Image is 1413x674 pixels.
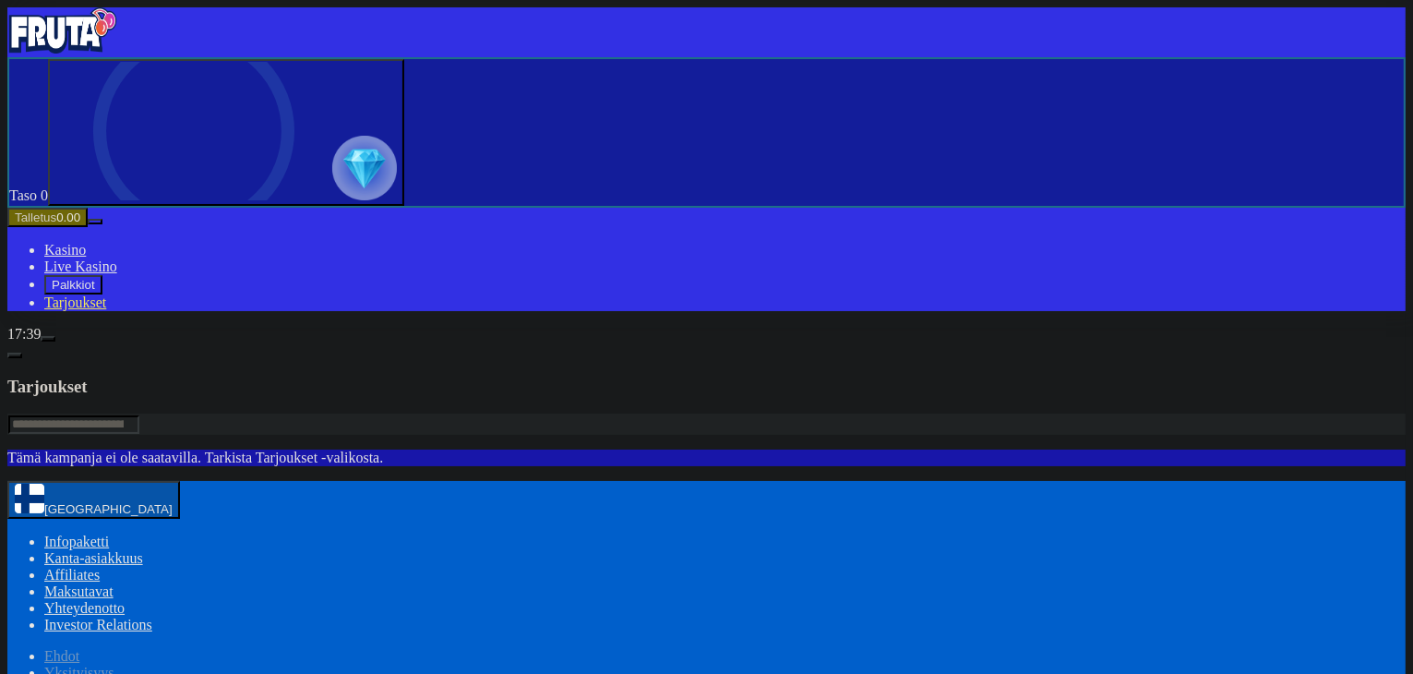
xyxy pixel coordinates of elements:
[7,481,180,519] button: [GEOGRAPHIC_DATA]
[44,648,79,664] a: Ehdot
[56,211,80,224] span: 0.00
[7,353,22,358] button: chevron-left icon
[44,275,102,295] button: Palkkiot
[44,550,143,566] a: Kanta-asiakkuus
[44,600,125,616] a: Yhteydenotto
[44,242,86,258] a: Kasino
[44,534,109,549] a: Infopaketti
[7,242,1406,311] nav: Main menu
[7,377,1406,397] h3: Tarjoukset
[7,208,88,227] button: Talletusplus icon0.00
[44,259,117,274] a: Live Kasino
[44,295,106,310] a: Tarjoukset
[44,584,114,599] a: Maksutavat
[44,567,100,583] a: Affiliates
[15,484,44,513] img: Finland flag
[9,187,48,203] span: Taso 0
[332,136,397,200] img: reward progress
[52,278,95,292] span: Palkkiot
[7,450,1406,466] p: Tämä kampanja ei ole saatavilla. Tarkista Tarjoukset -valikosta.
[44,617,152,632] a: Investor Relations
[7,7,1406,311] nav: Primary
[48,59,404,206] button: reward progress
[15,211,56,224] span: Talletus
[7,41,118,56] a: Fruta
[88,219,102,224] button: menu
[7,7,118,54] img: Fruta
[44,502,173,516] span: [GEOGRAPHIC_DATA]
[7,326,41,342] span: 17:39
[8,415,139,434] input: Search
[41,336,55,342] button: menu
